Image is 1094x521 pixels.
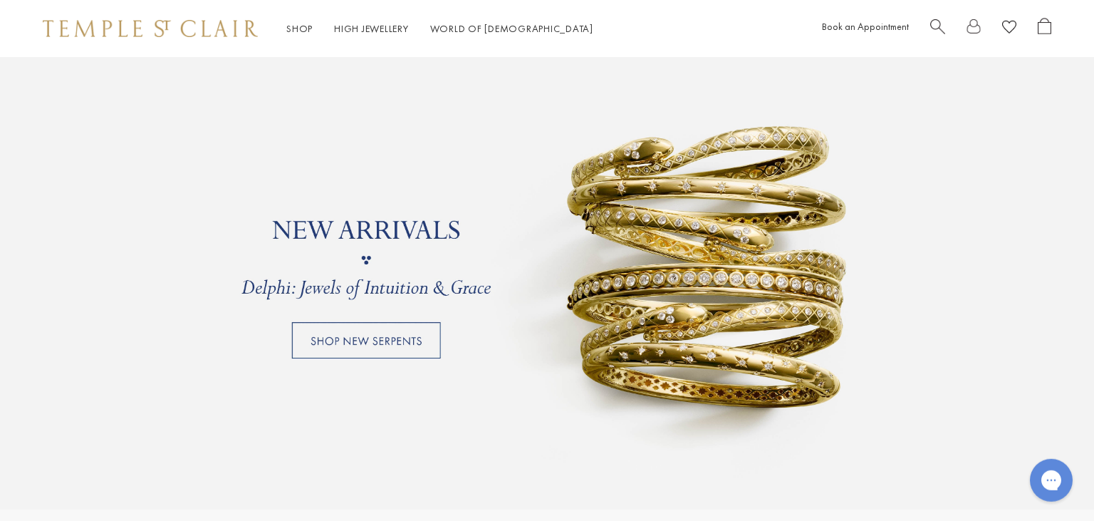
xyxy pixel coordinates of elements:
a: Search [930,18,945,40]
iframe: Gorgias live chat messenger [1023,454,1080,507]
a: View Wishlist [1002,18,1016,40]
img: Temple St. Clair [43,20,258,37]
nav: Main navigation [286,20,593,38]
a: High JewelleryHigh Jewellery [334,22,409,35]
a: World of [DEMOGRAPHIC_DATA]World of [DEMOGRAPHIC_DATA] [430,22,593,35]
a: Book an Appointment [822,20,909,33]
a: ShopShop [286,22,313,35]
a: Open Shopping Bag [1038,18,1051,40]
